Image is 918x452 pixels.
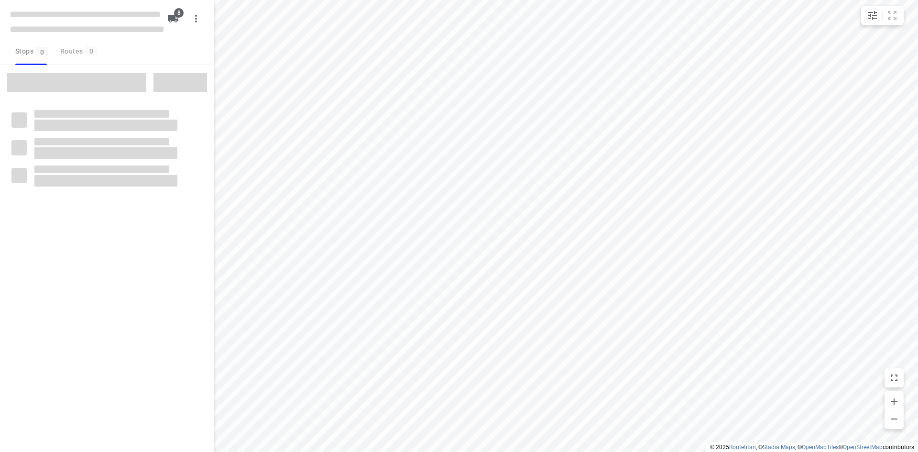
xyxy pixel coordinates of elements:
[729,444,756,451] a: Routetitan
[863,6,882,25] button: Map settings
[763,444,795,451] a: Stadia Maps
[710,444,914,451] li: © 2025 , © , © © contributors
[802,444,839,451] a: OpenMapTiles
[843,444,883,451] a: OpenStreetMap
[861,6,904,25] div: small contained button group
